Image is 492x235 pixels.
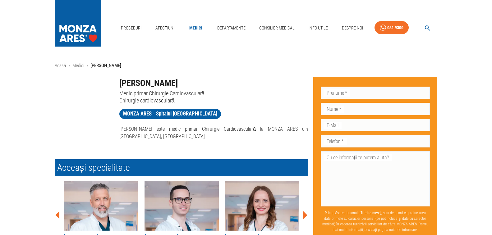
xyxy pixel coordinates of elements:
[375,21,409,34] a: 031 9300
[321,208,430,235] p: Prin apăsarea butonului , sunt de acord cu prelucrarea datelor mele cu caracter personal (ce pot ...
[119,90,308,97] p: Medic primar Chirurgie Cardiovasculară
[90,62,121,69] p: [PERSON_NAME]
[361,211,381,215] b: Trimite mesaj
[186,22,206,34] a: Medici
[55,62,438,69] nav: breadcrumb
[153,22,177,34] a: Afecțiuni
[119,77,308,90] h1: [PERSON_NAME]
[257,22,297,34] a: Consilier Medical
[119,97,308,104] p: Chirurgie cardiovasculară
[118,22,144,34] a: Proceduri
[69,62,70,69] li: ›
[55,159,308,176] h2: Aceeași specialitate
[119,110,221,118] span: MONZA ARES - Spitalul [GEOGRAPHIC_DATA]
[387,24,403,32] div: 031 9300
[119,125,308,140] p: [PERSON_NAME] este medic primar Chirurgie Cardiovasculară la MONZA ARES din [GEOGRAPHIC_DATA], [G...
[339,22,366,34] a: Despre Noi
[55,63,66,68] a: Acasă
[55,77,114,154] img: Dr. Gabriel Vasile
[306,22,330,34] a: Info Utile
[87,62,88,69] li: ›
[72,63,84,68] a: Medici
[215,22,248,34] a: Departamente
[119,109,221,119] a: MONZA ARES - Spitalul [GEOGRAPHIC_DATA]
